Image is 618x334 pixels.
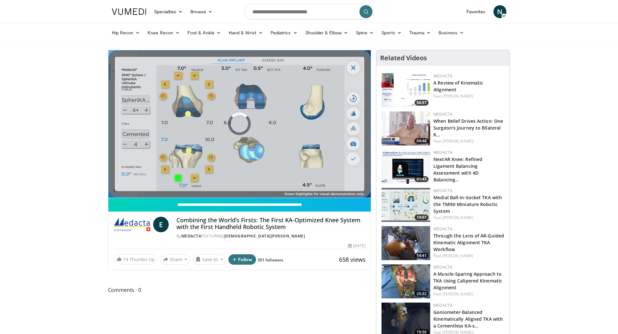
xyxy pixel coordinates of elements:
span: 658 views [339,256,366,263]
a: NextAR Knee: Refined Ligament Balancing Assessment with 4D Balancing… [433,156,482,183]
span: 04:46 [415,138,429,144]
a: 19:07 [382,188,430,222]
a: Specialties [150,5,187,18]
a: 04:46 [382,111,430,145]
a: A Muscle-Sparing Approach to TKA Using Calipered Kinematic Alignment [433,271,502,291]
img: e4c7c2de-3208-4948-8bee-7202992581dd.150x105_q85_crop-smart_upscale.jpg [382,188,430,222]
video-js: Video Player [108,50,371,198]
span: 19:07 [415,214,429,220]
a: [PERSON_NAME] [442,93,473,99]
a: N [493,5,506,18]
a: Favorites [463,5,490,18]
a: Through the Lens of AR-Guided Kinematic Alignment TKA Workflow [433,233,504,252]
a: 19 Thumbs Up [114,254,158,264]
a: Shoulder & Elbow [301,26,352,39]
h4: Related Videos [380,54,427,62]
a: Medacta [181,233,201,239]
a: Foot & Ankle [184,26,225,39]
a: When Belief Drives Action: One Surgeon's Journey to Bilateral K… [433,118,503,138]
img: a1b90669-76d4-4a1e-9a63-4c89ef5ed2e6.150x105_q85_crop-smart_upscale.jpg [382,226,430,260]
a: Business [435,26,468,39]
img: e7443d18-596a-449b-86f2-a7ae2f76b6bd.150x105_q85_crop-smart_upscale.jpg [382,111,430,145]
a: Hand & Wrist [225,26,267,39]
img: 79992334-3ae6-45ec-80f5-af688f8136ae.150x105_q85_crop-smart_upscale.jpg [382,264,430,298]
a: Hip Recon [108,26,144,39]
a: [DEMOGRAPHIC_DATA][PERSON_NAME] [224,233,305,239]
span: 25:32 [415,291,429,297]
a: Trauma [406,26,435,39]
a: 14:41 [382,226,430,260]
a: [PERSON_NAME] [442,215,473,220]
span: 56:57 [415,100,429,106]
a: Pediatrics [267,26,301,39]
span: 19 [123,256,128,262]
div: [DATE] [348,243,366,249]
span: Comments 0 [108,286,371,294]
a: 56:57 [382,73,430,107]
a: A Review of Kinematic Alignment [433,80,483,93]
a: Medacta [433,264,453,270]
div: Feat. [433,93,504,99]
img: f98fa1a1-3411-4bfe-8299-79a530ffd7ff.150x105_q85_crop-smart_upscale.jpg [382,73,430,107]
a: Medacta [433,303,453,308]
input: Search topics, interventions [244,4,374,19]
a: [PERSON_NAME] [442,291,473,297]
a: 351 followers [258,257,283,263]
img: Medacta [114,217,151,232]
img: 6a8baa29-1674-4a99-9eca-89e914d57116.150x105_q85_crop-smart_upscale.jpg [382,150,430,184]
a: Sports [378,26,406,39]
div: Feat. [433,138,504,144]
img: VuMedi Logo [112,8,146,15]
a: [PERSON_NAME] [442,138,473,144]
a: Medial Ball-in-Socket TKA with the TMINI Miniature Robotic System [433,194,502,214]
span: 01:43 [415,176,429,182]
a: Medacta [433,150,453,155]
button: Follow [228,254,256,265]
button: Save to [193,254,226,265]
a: Medacta [433,188,453,193]
div: Feat. [433,215,504,221]
a: Medacta [433,73,453,79]
a: Medacta [433,111,453,117]
a: [PERSON_NAME] [442,253,473,259]
a: 01:43 [382,150,430,184]
a: 25:32 [382,264,430,298]
a: Medacta [433,226,453,232]
h4: Combining the World’s Firsts: The First KA-Optimized Knee System with the First Handheld Robotic ... [176,217,366,231]
div: By FEATURING [176,233,366,239]
a: Browse [187,5,216,18]
div: Feat. [433,253,504,259]
button: Share [160,254,190,265]
span: 14:41 [415,253,429,259]
a: E [153,217,169,232]
a: Spine [352,26,378,39]
div: Feat. [433,291,504,297]
a: Knee Recon [144,26,184,39]
a: Goniometer-Balanced Kinematically Aligned TKA with a Cementless KA-s… [433,309,503,329]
